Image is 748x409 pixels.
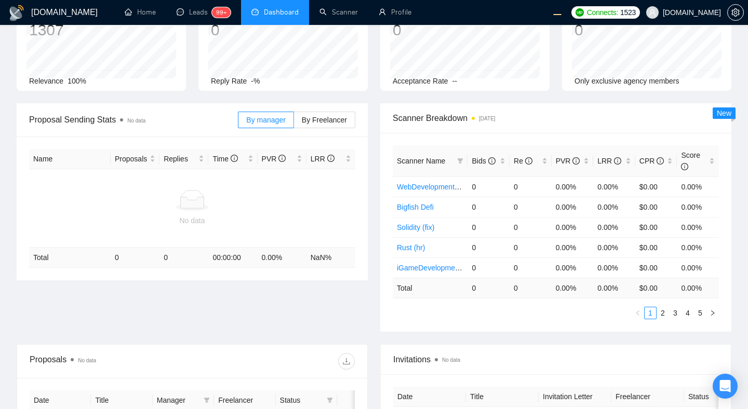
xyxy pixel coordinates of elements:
[587,7,618,18] span: Connects:
[681,163,688,170] span: info-circle
[468,257,510,278] td: 0
[611,387,684,407] th: Freelancer
[539,387,611,407] th: Invitation Letter
[264,8,299,17] span: Dashboard
[593,217,635,237] td: 0.00%
[311,155,335,163] span: LRR
[657,307,669,319] li: 2
[576,8,584,17] img: upwork-logo.png
[211,77,247,85] span: Reply Rate
[111,248,159,268] td: 0
[8,5,25,21] img: logo
[639,157,664,165] span: CPR
[30,353,192,370] div: Proposals
[115,153,148,165] span: Proposals
[325,392,335,408] span: filter
[29,113,238,126] span: Proposal Sending Stats
[593,257,635,278] td: 0.00%
[552,278,594,298] td: 0.00 %
[397,157,445,165] span: Scanner Name
[397,183,498,191] a: WebDevelopment Fix (general)
[717,109,731,117] span: New
[657,157,664,165] span: info-circle
[212,7,231,18] sup: 99+
[727,4,744,21] button: setting
[127,118,145,124] span: No data
[682,307,693,319] a: 4
[635,278,677,298] td: $ 0.00
[472,157,495,165] span: Bids
[632,307,644,319] li: Previous Page
[278,155,286,162] span: info-circle
[397,264,504,272] a: iGameDevelopment Fix (general)
[251,8,259,16] span: dashboard
[635,176,677,197] td: $0.00
[393,112,719,125] span: Scanner Breakdown
[645,307,656,319] a: 1
[552,237,594,257] td: 0.00%
[455,153,465,169] span: filter
[159,248,208,268] td: 0
[572,157,580,165] span: info-circle
[262,155,286,163] span: PVR
[727,8,744,17] a: setting
[510,217,552,237] td: 0
[632,307,644,319] button: left
[338,353,355,370] button: download
[327,155,335,162] span: info-circle
[319,8,358,17] a: searchScanner
[164,153,196,165] span: Replies
[710,310,716,316] span: right
[457,158,463,164] span: filter
[479,116,495,121] time: [DATE]
[68,77,86,85] span: 100%
[111,149,159,169] th: Proposals
[694,307,706,319] a: 5
[510,237,552,257] td: 0
[468,278,510,298] td: 0
[556,157,580,165] span: PVR
[306,248,355,268] td: NaN %
[393,353,718,366] span: Invitations
[510,257,552,278] td: 0
[525,157,532,165] span: info-circle
[552,176,594,197] td: 0.00%
[706,307,719,319] button: right
[597,157,621,165] span: LRR
[33,215,351,226] div: No data
[635,257,677,278] td: $0.00
[251,77,260,85] span: -%
[593,197,635,217] td: 0.00%
[29,77,63,85] span: Relevance
[208,248,257,268] td: 00:00:00
[442,357,460,363] span: No data
[510,278,552,298] td: 0
[379,8,411,17] a: userProfile
[468,237,510,257] td: 0
[397,243,425,252] a: Rust (hr)
[635,217,677,237] td: $0.00
[677,237,719,257] td: 0.00%
[635,237,677,257] td: $0.00
[575,77,679,85] span: Only exclusive agency members
[510,197,552,217] td: 0
[125,8,156,17] a: homeHome
[552,257,594,278] td: 0.00%
[593,278,635,298] td: 0.00 %
[468,217,510,237] td: 0
[280,394,323,406] span: Status
[677,278,719,298] td: 0.00 %
[78,358,96,363] span: No data
[681,151,700,171] span: Score
[552,197,594,217] td: 0.00%
[552,217,594,237] td: 0.00%
[669,307,682,319] li: 3
[488,157,496,165] span: info-circle
[258,248,306,268] td: 0.00 %
[657,307,669,319] a: 2
[393,278,468,298] td: Total
[327,397,333,403] span: filter
[614,157,621,165] span: info-circle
